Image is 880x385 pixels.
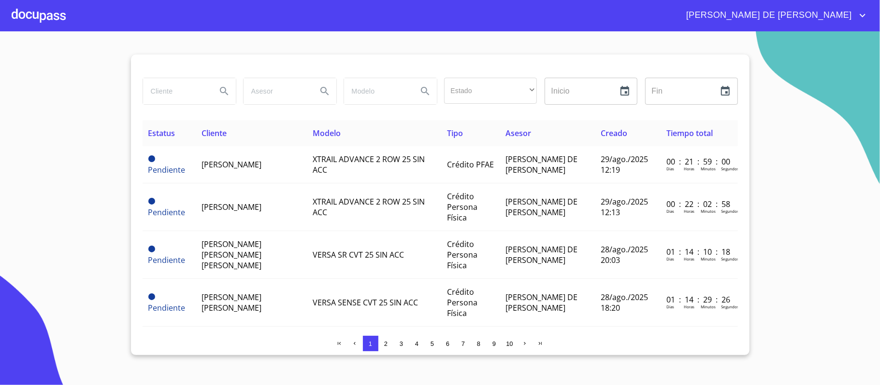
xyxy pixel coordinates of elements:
[505,196,577,218] span: [PERSON_NAME] DE [PERSON_NAME]
[666,304,674,309] p: Dias
[721,166,739,171] p: Segundos
[148,293,155,300] span: Pendiente
[447,287,477,318] span: Crédito Persona Física
[505,244,577,265] span: [PERSON_NAME] DE [PERSON_NAME]
[684,208,694,214] p: Horas
[601,128,627,138] span: Creado
[505,292,577,313] span: [PERSON_NAME] DE [PERSON_NAME]
[313,249,404,260] span: VERSA SR CVT 25 SIN ACC
[701,304,716,309] p: Minutos
[701,256,716,261] p: Minutos
[414,80,437,103] button: Search
[446,340,449,347] span: 6
[506,340,513,347] span: 10
[666,247,732,257] p: 01 : 14 : 10 : 18
[143,78,209,104] input: search
[666,294,732,305] p: 01 : 14 : 29 : 26
[666,256,674,261] p: Dias
[601,244,648,265] span: 28/ago./2025 20:03
[148,302,186,313] span: Pendiente
[505,128,531,138] span: Asesor
[202,239,261,271] span: [PERSON_NAME] [PERSON_NAME] [PERSON_NAME]
[313,80,336,103] button: Search
[447,239,477,271] span: Crédito Persona Física
[148,155,155,162] span: Pendiente
[447,191,477,223] span: Crédito Persona Física
[369,340,372,347] span: 1
[666,156,732,167] p: 00 : 21 : 59 : 00
[378,336,394,351] button: 2
[701,208,716,214] p: Minutos
[344,78,410,104] input: search
[477,340,480,347] span: 8
[400,340,403,347] span: 3
[601,196,648,218] span: 29/ago./2025 12:13
[447,128,463,138] span: Tipo
[666,128,713,138] span: Tiempo total
[213,80,236,103] button: Search
[148,128,175,138] span: Estatus
[666,199,732,209] p: 00 : 22 : 02 : 58
[313,196,425,218] span: XTRAIL ADVANCE 2 ROW 25 SIN ACC
[415,340,418,347] span: 4
[202,128,227,138] span: Cliente
[313,297,418,308] span: VERSA SENSE CVT 25 SIN ACC
[313,154,425,175] span: XTRAIL ADVANCE 2 ROW 25 SIN ACC
[505,154,577,175] span: [PERSON_NAME] DE [PERSON_NAME]
[601,154,648,175] span: 29/ago./2025 12:19
[721,256,739,261] p: Segundos
[148,198,155,205] span: Pendiente
[679,8,857,23] span: [PERSON_NAME] DE [PERSON_NAME]
[148,246,155,252] span: Pendiente
[721,208,739,214] p: Segundos
[679,8,868,23] button: account of current user
[409,336,425,351] button: 4
[425,336,440,351] button: 5
[384,340,388,347] span: 2
[431,340,434,347] span: 5
[447,159,494,170] span: Crédito PFAE
[394,336,409,351] button: 3
[684,304,694,309] p: Horas
[444,78,537,104] div: ​
[148,165,186,175] span: Pendiente
[202,159,261,170] span: [PERSON_NAME]
[492,340,496,347] span: 9
[721,304,739,309] p: Segundos
[666,166,674,171] p: Dias
[471,336,487,351] button: 8
[456,336,471,351] button: 7
[440,336,456,351] button: 6
[202,202,261,212] span: [PERSON_NAME]
[502,336,518,351] button: 10
[701,166,716,171] p: Minutos
[601,292,648,313] span: 28/ago./2025 18:20
[313,128,341,138] span: Modelo
[148,255,186,265] span: Pendiente
[148,207,186,218] span: Pendiente
[363,336,378,351] button: 1
[684,166,694,171] p: Horas
[487,336,502,351] button: 9
[684,256,694,261] p: Horas
[666,208,674,214] p: Dias
[462,340,465,347] span: 7
[244,78,309,104] input: search
[202,292,261,313] span: [PERSON_NAME] [PERSON_NAME]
